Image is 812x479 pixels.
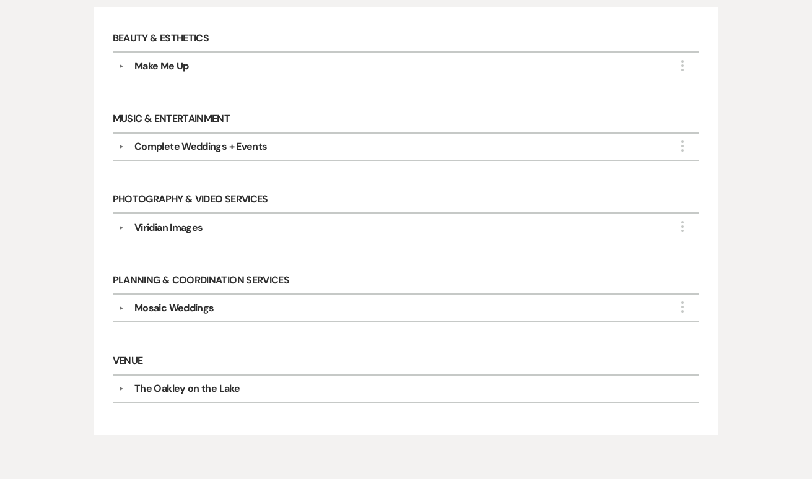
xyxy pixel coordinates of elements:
[134,381,240,396] div: The Oakley on the Lake
[113,267,700,295] h6: Planning & Coordination Services
[114,305,129,311] button: ▼
[134,301,214,316] div: Mosaic Weddings
[113,106,700,134] h6: Music & Entertainment
[113,187,700,214] h6: Photography & Video Services
[113,25,700,53] h6: Beauty & Esthetics
[114,225,129,231] button: ▼
[134,220,203,235] div: Viridian Images
[114,63,129,69] button: ▼
[113,348,700,375] h6: Venue
[114,144,129,150] button: ▼
[134,139,267,154] div: Complete Weddings + Events
[114,386,129,392] button: ▼
[134,59,189,74] div: Make Me Up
